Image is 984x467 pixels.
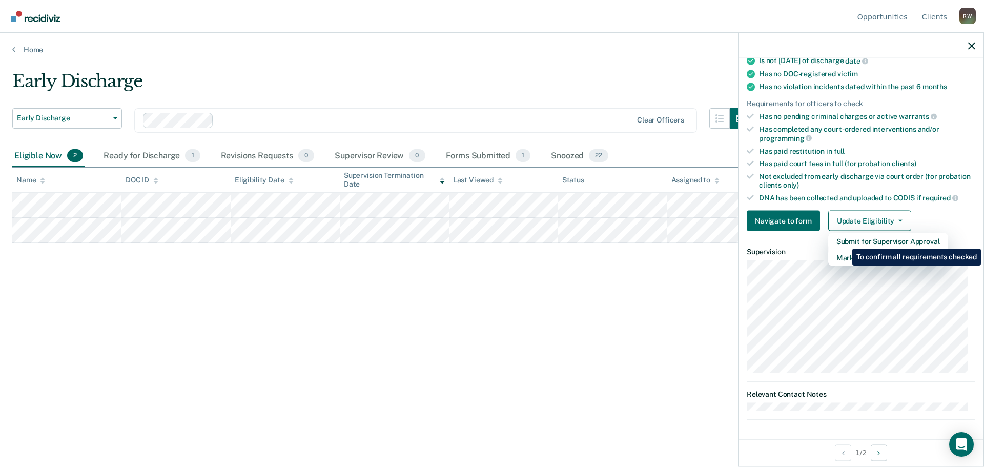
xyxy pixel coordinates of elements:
[185,149,200,163] span: 1
[949,432,974,457] div: Open Intercom Messenger
[739,439,983,466] div: 1 / 2
[759,134,812,142] span: programming
[17,114,109,123] span: Early Discharge
[759,82,975,91] div: Has no violation incidents dated within the past 6
[837,69,858,77] span: victim
[219,145,316,168] div: Revisions Requests
[516,149,530,163] span: 1
[759,147,975,155] div: Has paid restitution in
[759,159,975,168] div: Has paid court fees in full (for probation
[892,159,916,168] span: clients)
[444,145,533,168] div: Forms Submitted
[828,233,948,266] div: Dropdown Menu
[899,112,937,120] span: warrants
[637,116,684,125] div: Clear officers
[16,176,45,185] div: Name
[549,145,610,168] div: Snoozed
[101,145,202,168] div: Ready for Discharge
[12,45,972,54] a: Home
[759,112,975,121] div: Has no pending criminal charges or active
[959,8,976,24] button: Profile dropdown button
[453,176,503,185] div: Last Viewed
[759,193,975,202] div: DNA has been collected and uploaded to CODIS if
[747,248,975,256] dt: Supervision
[298,149,314,163] span: 0
[562,176,584,185] div: Status
[759,125,975,143] div: Has completed any court-ordered interventions and/or
[671,176,720,185] div: Assigned to
[759,69,975,78] div: Has no DOC-registered
[333,145,427,168] div: Supervisor Review
[871,444,887,461] button: Next Opportunity
[11,11,60,22] img: Recidiviz
[922,194,958,202] span: required
[747,211,824,231] a: Navigate to form link
[845,56,868,65] span: date
[12,71,750,100] div: Early Discharge
[759,56,975,66] div: Is not [DATE] of discharge
[828,233,948,250] button: Submit for Supervisor Approval
[67,149,83,163] span: 2
[828,211,911,231] button: Update Eligibility
[589,149,608,163] span: 22
[409,149,425,163] span: 0
[12,145,85,168] div: Eligible Now
[834,147,845,155] span: full
[344,171,445,189] div: Supervision Termination Date
[835,444,851,461] button: Previous Opportunity
[828,250,948,266] button: Mark as Ineligible
[959,8,976,24] div: R W
[759,172,975,190] div: Not excluded from early discharge via court order (for probation clients
[747,390,975,398] dt: Relevant Contact Notes
[747,99,975,108] div: Requirements for officers to check
[747,211,820,231] button: Navigate to form
[922,82,947,90] span: months
[783,180,799,189] span: only)
[235,176,294,185] div: Eligibility Date
[126,176,158,185] div: DOC ID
